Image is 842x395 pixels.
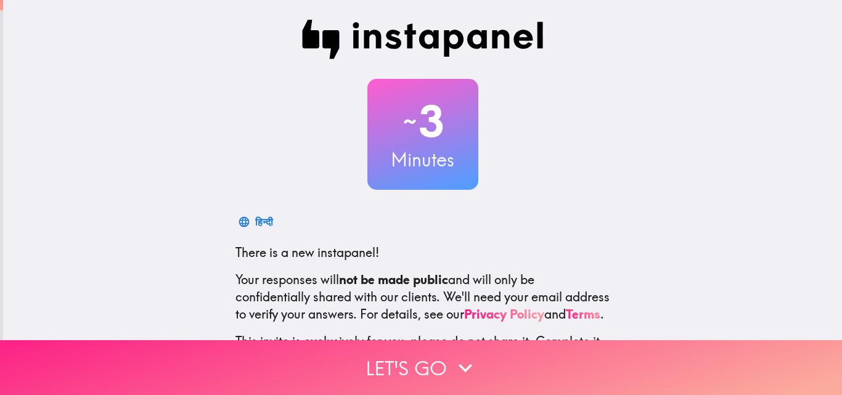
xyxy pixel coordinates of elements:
[367,96,478,147] h2: 3
[235,333,610,367] p: This invite is exclusively for you, please do not share it. Complete it soon because spots are li...
[367,147,478,173] h3: Minutes
[339,272,448,287] b: not be made public
[255,213,273,230] div: हिन्दी
[464,306,544,322] a: Privacy Policy
[302,20,544,59] img: Instapanel
[235,210,278,234] button: हिन्दी
[235,271,610,323] p: Your responses will and will only be confidentially shared with our clients. We'll need your emai...
[401,103,419,140] span: ~
[235,245,379,260] span: There is a new instapanel!
[566,306,600,322] a: Terms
